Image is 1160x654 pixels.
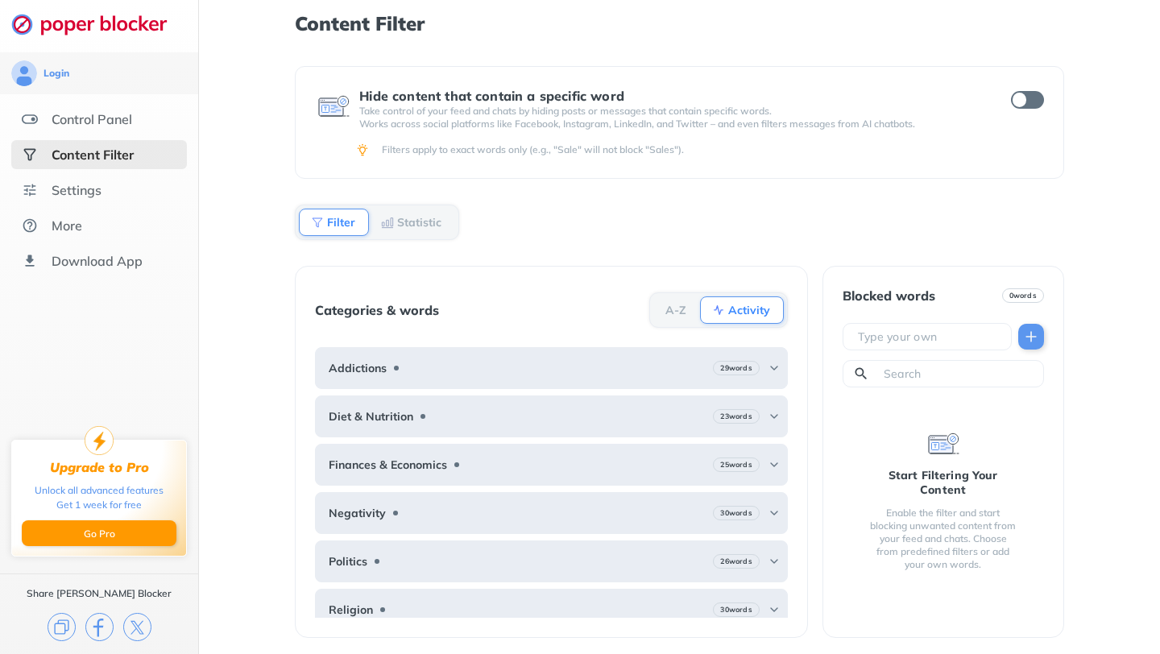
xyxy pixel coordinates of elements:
img: social-selected.svg [22,147,38,163]
div: Hide content that contain a specific word [359,89,981,103]
div: Unlock all advanced features [35,483,164,498]
div: Login [43,67,69,80]
b: Diet & Nutrition [329,410,413,423]
button: Go Pro [22,520,176,546]
b: Finances & Economics [329,458,447,471]
div: Blocked words [843,288,935,303]
img: x.svg [123,613,151,641]
h1: Content Filter [295,13,1063,34]
img: logo-webpage.svg [11,13,184,35]
iframe: Sign in with Google Dialog [829,16,1144,235]
img: upgrade-to-pro.svg [85,426,114,455]
div: Content Filter [52,147,134,163]
b: 0 words [1009,290,1037,301]
input: Type your own [856,329,1005,345]
p: Take control of your feed and chats by hiding posts or messages that contain specific words. [359,105,981,118]
img: copy.svg [48,613,76,641]
b: 30 words [720,604,752,615]
b: 25 words [720,459,752,470]
div: Get 1 week for free [56,498,142,512]
div: Categories & words [315,303,439,317]
div: Upgrade to Pro [50,460,149,475]
p: Works across social platforms like Facebook, Instagram, LinkedIn, and Twitter – and even filters ... [359,118,981,130]
img: avatar.svg [11,60,37,86]
b: Religion [329,603,373,616]
b: 26 words [720,556,752,567]
div: Share [PERSON_NAME] Blocker [27,587,172,600]
img: Statistic [381,216,394,229]
img: settings.svg [22,182,38,198]
b: 23 words [720,411,752,422]
img: about.svg [22,217,38,234]
b: Politics [329,555,367,568]
b: Negativity [329,507,386,519]
img: facebook.svg [85,613,114,641]
div: More [52,217,82,234]
b: Addictions [329,362,387,375]
b: Filter [327,217,355,227]
img: Activity [712,304,725,317]
div: Enable the filter and start blocking unwanted content from your feed and chats. Choose from prede... [868,507,1018,571]
img: download-app.svg [22,253,38,269]
img: Filter [311,216,324,229]
div: Start Filtering Your Content [868,468,1018,497]
div: Settings [52,182,101,198]
b: A-Z [665,305,686,315]
div: Control Panel [52,111,132,127]
b: Activity [728,305,770,315]
b: 29 words [720,362,752,374]
div: Filters apply to exact words only (e.g., "Sale" will not block "Sales"). [382,143,1041,156]
div: Download App [52,253,143,269]
img: features.svg [22,111,38,127]
b: 30 words [720,507,752,519]
input: Search [882,366,1037,382]
b: Statistic [397,217,441,227]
